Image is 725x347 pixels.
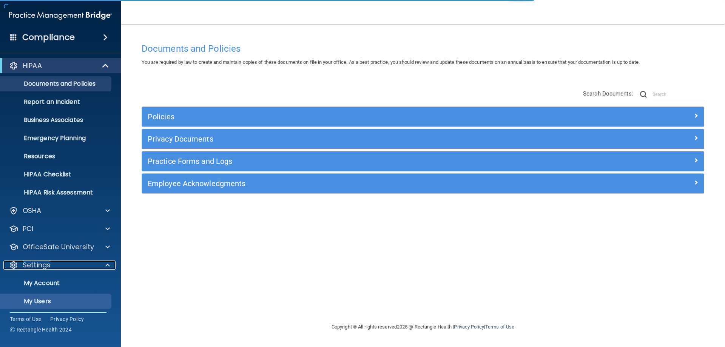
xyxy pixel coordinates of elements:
[485,324,514,330] a: Terms of Use
[640,91,647,98] img: ic-search.3b580494.png
[50,315,84,323] a: Privacy Policy
[285,315,561,339] div: Copyright © All rights reserved 2025 @ Rectangle Health | |
[148,111,698,123] a: Policies
[9,8,112,23] img: PMB logo
[10,326,72,333] span: Ⓒ Rectangle Health 2024
[5,134,108,142] p: Emergency Planning
[142,59,640,65] span: You are required by law to create and maintain copies of these documents on file in your office. ...
[148,135,558,143] h5: Privacy Documents
[142,44,704,54] h4: Documents and Policies
[148,113,558,121] h5: Policies
[5,189,108,196] p: HIPAA Risk Assessment
[9,224,110,233] a: PCI
[148,155,698,167] a: Practice Forms and Logs
[23,242,94,251] p: OfficeSafe University
[22,32,75,43] h4: Compliance
[148,133,698,145] a: Privacy Documents
[9,242,110,251] a: OfficeSafe University
[148,157,558,165] h5: Practice Forms and Logs
[5,298,108,305] p: My Users
[9,206,110,215] a: OSHA
[23,206,42,215] p: OSHA
[5,279,108,287] p: My Account
[652,89,704,100] input: Search
[454,324,484,330] a: Privacy Policy
[5,116,108,124] p: Business Associates
[10,315,41,323] a: Terms of Use
[148,177,698,190] a: Employee Acknowledgments
[594,293,716,324] iframe: Drift Widget Chat Controller
[5,171,108,178] p: HIPAA Checklist
[583,90,633,97] span: Search Documents:
[9,261,110,270] a: Settings
[148,179,558,188] h5: Employee Acknowledgments
[23,61,42,70] p: HIPAA
[5,153,108,160] p: Resources
[5,98,108,106] p: Report an Incident
[23,224,33,233] p: PCI
[23,261,51,270] p: Settings
[9,61,110,70] a: HIPAA
[5,80,108,88] p: Documents and Policies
